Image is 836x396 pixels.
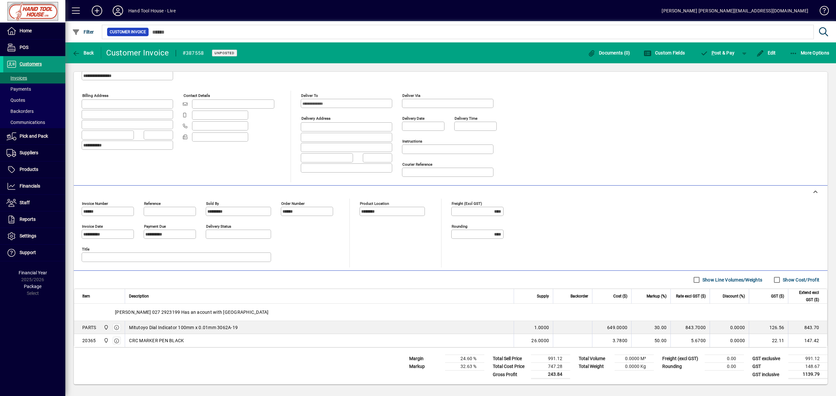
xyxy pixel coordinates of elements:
[74,304,827,321] div: [PERSON_NAME] 027 2923199 Has an acount with [GEOGRAPHIC_DATA]
[642,47,686,59] button: Custom Fields
[452,201,482,206] mat-label: Freight (excl GST)
[490,371,531,379] td: Gross Profit
[106,48,169,58] div: Customer Invoice
[659,355,705,363] td: Freight (excl GST)
[3,39,65,56] a: POS
[749,371,788,379] td: GST inclusive
[402,116,425,121] mat-label: Delivery date
[662,6,808,16] div: [PERSON_NAME] [PERSON_NAME][EMAIL_ADDRESS][DOMAIN_NAME]
[406,355,445,363] td: Margin
[20,28,32,33] span: Home
[445,355,484,363] td: 24.60 %
[788,47,831,59] button: More Options
[3,211,65,228] a: Reports
[301,93,318,98] mat-label: Deliver To
[20,61,42,67] span: Customers
[531,363,570,371] td: 747.28
[3,117,65,128] a: Communications
[144,224,166,229] mat-label: Payment due
[771,293,784,300] span: GST ($)
[455,116,477,121] mat-label: Delivery time
[592,334,631,347] td: 3.7800
[710,334,749,347] td: 0.0000
[402,162,432,167] mat-label: Courier Reference
[402,93,420,98] mat-label: Deliver via
[206,201,219,206] mat-label: Sold by
[7,98,25,103] span: Quotes
[490,363,531,371] td: Total Cost Price
[571,293,588,300] span: Backorder
[615,363,654,371] td: 0.0000 Kg
[575,363,615,371] td: Total Weight
[360,201,389,206] mat-label: Product location
[110,29,146,35] span: Customer Invoice
[3,23,65,39] a: Home
[445,363,484,371] td: 32.63 %
[7,109,34,114] span: Backorders
[215,51,234,55] span: Unposted
[20,150,38,155] span: Suppliers
[82,224,103,229] mat-label: Invoice date
[102,337,109,344] span: Frankton
[531,337,549,344] span: 26.0000
[72,50,94,55] span: Back
[537,293,549,300] span: Supply
[20,183,40,189] span: Financials
[82,201,108,206] mat-label: Invoice number
[490,355,531,363] td: Total Sell Price
[7,86,31,92] span: Payments
[3,245,65,261] a: Support
[144,201,161,206] mat-label: Reference
[815,1,828,23] a: Knowledge Base
[7,120,45,125] span: Communications
[20,167,38,172] span: Products
[65,47,101,59] app-page-header-button: Back
[644,50,685,55] span: Custom Fields
[790,50,829,55] span: More Options
[647,293,667,300] span: Markup (%)
[705,363,744,371] td: 0.00
[788,371,828,379] td: 1139.79
[107,5,128,17] button: Profile
[402,139,422,144] mat-label: Instructions
[3,72,65,84] a: Invoices
[531,371,570,379] td: 243.84
[7,75,27,81] span: Invoices
[82,293,90,300] span: Item
[659,363,705,371] td: Rounding
[129,337,184,344] span: CRC MARKER PEN BLACK
[613,293,627,300] span: Cost ($)
[588,50,630,55] span: Documents (0)
[3,145,65,161] a: Suppliers
[788,363,828,371] td: 148.67
[20,200,30,205] span: Staff
[3,178,65,194] a: Financials
[82,247,89,251] mat-label: Title
[3,228,65,244] a: Settings
[129,293,149,300] span: Description
[755,47,778,59] button: Edit
[281,201,305,206] mat-label: Order number
[586,47,632,59] button: Documents (0)
[24,284,41,289] span: Package
[129,324,238,331] span: Mitutoyo Dial Indicator 100mm x 0.01mm 3062A-19
[72,29,94,35] span: Filter
[631,334,670,347] td: 50.00
[705,355,744,363] td: 0.00
[183,48,204,58] div: #387558
[71,26,96,38] button: Filter
[749,363,788,371] td: GST
[697,47,738,59] button: Post & Pay
[788,355,828,363] td: 991.12
[3,95,65,106] a: Quotes
[676,293,706,300] span: Rate excl GST ($)
[723,293,745,300] span: Discount (%)
[20,133,48,139] span: Pick and Pack
[781,277,819,283] label: Show Cost/Profit
[102,324,109,331] span: Frankton
[615,355,654,363] td: 0.0000 M³
[700,50,734,55] span: ost & Pay
[82,324,96,331] div: PARTS
[701,277,762,283] label: Show Line Volumes/Weights
[20,217,36,222] span: Reports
